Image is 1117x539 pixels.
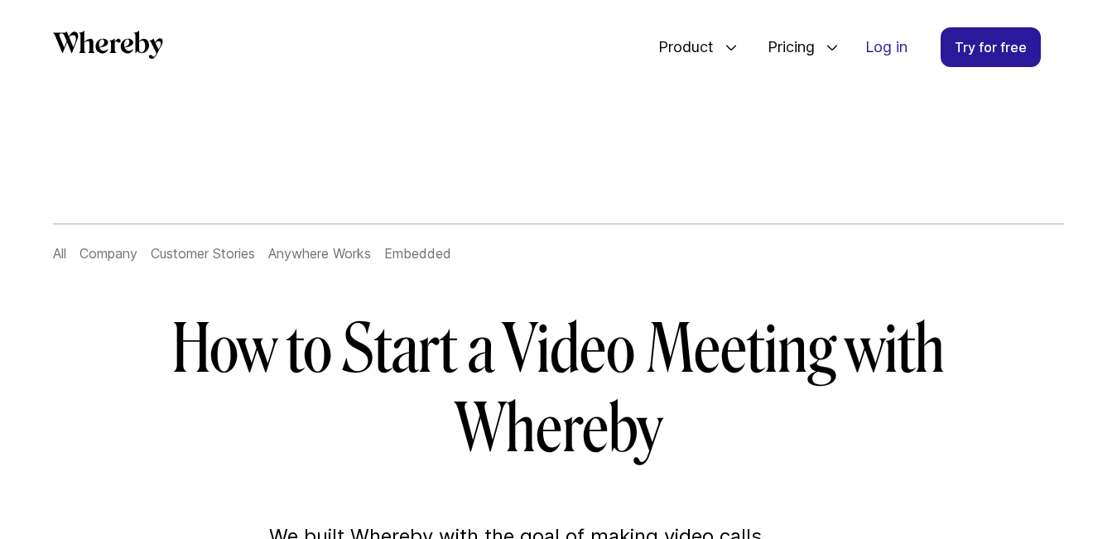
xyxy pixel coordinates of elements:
[852,28,921,66] a: Log in
[751,20,819,75] span: Pricing
[82,310,1036,469] h1: How to Start a Video Meeting with Whereby
[79,245,137,262] a: Company
[642,20,718,75] span: Product
[151,245,255,262] a: Customer Stories
[53,31,163,59] svg: Whereby
[941,27,1041,67] a: Try for free
[53,31,163,65] a: Whereby
[268,245,371,262] a: Anywhere Works
[53,245,66,262] a: All
[384,245,451,262] a: Embedded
